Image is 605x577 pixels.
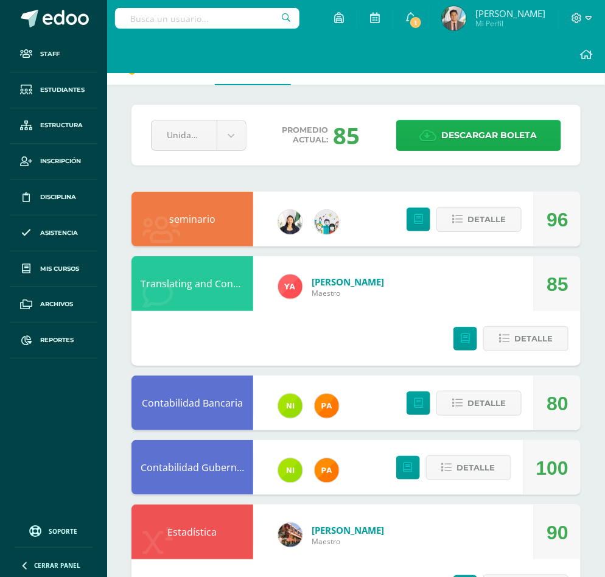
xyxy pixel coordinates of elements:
[278,394,302,418] img: ca60df5ae60ada09d1f93a1da4ab2e41.png
[312,276,384,288] a: [PERSON_NAME]
[10,144,97,180] a: Inscripción
[40,49,60,59] span: Staff
[10,287,97,323] a: Archivos
[167,121,201,149] span: Unidad 3
[547,257,568,312] div: 85
[10,108,97,144] a: Estructura
[475,18,545,29] span: Mi Perfil
[547,192,568,247] div: 96
[409,16,422,29] span: 1
[547,505,568,560] div: 90
[131,505,253,559] div: Estadística
[436,391,522,416] button: Detalle
[40,335,74,345] span: Reportes
[514,327,553,350] span: Detalle
[315,458,339,483] img: 81049356b3b16f348f04480ea0cb6817.png
[40,299,73,309] span: Archivos
[282,125,329,145] span: Promedio actual:
[169,212,215,226] a: seminario
[396,120,562,151] a: Descargar boleta
[10,215,97,251] a: Asistencia
[40,228,78,238] span: Asistencia
[483,326,568,351] button: Detalle
[312,288,384,298] span: Maestro
[278,523,302,547] img: 0a4f8d2552c82aaa76f7aefb013bc2ce.png
[475,7,545,19] span: [PERSON_NAME]
[142,396,243,410] a: Contabilidad Bancaria
[152,121,246,150] a: Unidad 3
[436,207,522,232] button: Detalle
[131,440,253,495] div: Contabilidad Gubernamental
[10,180,97,215] a: Disciplina
[115,8,299,29] input: Busca un usuario...
[141,277,276,290] a: Translating and Conversation
[10,251,97,287] a: Mis cursos
[442,121,537,150] span: Descargar boleta
[131,192,253,247] div: seminario
[334,119,360,151] div: 85
[442,6,466,30] img: 68712ac611bf39f738fa84918dce997e.png
[10,72,97,108] a: Estudiantes
[40,264,79,274] span: Mis cursos
[547,376,568,431] div: 80
[40,121,83,130] span: Estructura
[278,458,302,483] img: ca60df5ae60ada09d1f93a1da4ab2e41.png
[426,455,511,480] button: Detalle
[278,275,302,299] img: 90ee13623fa7c5dbc2270dab131931b4.png
[312,536,384,547] span: Maestro
[10,37,97,72] a: Staff
[40,192,76,202] span: Disciplina
[34,561,80,570] span: Cerrar panel
[168,525,217,539] a: Estadística
[536,441,568,495] div: 100
[40,85,85,95] span: Estudiantes
[315,210,339,234] img: dc443ddcf056d1407eb58bec7b834d93.png
[40,156,81,166] span: Inscripción
[131,376,253,430] div: Contabilidad Bancaria
[15,522,93,539] a: Soporte
[315,394,339,418] img: 81049356b3b16f348f04480ea0cb6817.png
[131,256,253,311] div: Translating and Conversation
[457,456,495,479] span: Detalle
[10,323,97,358] a: Reportes
[312,524,384,536] a: [PERSON_NAME]
[278,210,302,234] img: 36cf82a7637ef7d1216c4dcc2ae2f54e.png
[467,392,506,414] span: Detalle
[467,208,506,231] span: Detalle
[49,527,78,536] span: Soporte
[141,461,275,474] a: Contabilidad Gubernamental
